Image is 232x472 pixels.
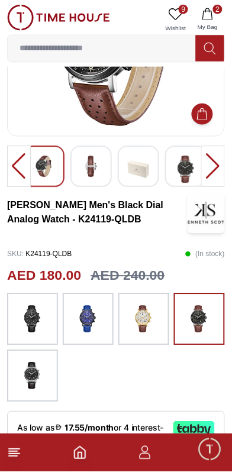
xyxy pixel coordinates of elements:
[193,22,223,31] span: My Bag
[7,245,72,263] p: K24119-QLDB
[7,199,188,227] h3: [PERSON_NAME] Men's Black Dial Analog Watch - K24119-QLDB
[7,250,24,258] span: SKU :
[197,437,223,463] div: Chat Widget
[191,5,225,35] button: 2My Bag
[179,5,188,14] span: 9
[185,299,214,340] img: ...
[18,356,47,396] img: ...
[213,5,223,14] span: 2
[80,156,102,177] img: Kenneth Scott Men's Analog Black Dial Watch - K24119-BLBB
[73,299,103,340] img: ...
[192,104,213,125] button: Add to Cart
[175,156,196,183] img: Kenneth Scott Men's Analog Black Dial Watch - K24119-BLBB
[91,266,165,286] h3: AED 240.00
[161,5,191,35] a: 9Wishlist
[185,245,225,263] p: ( In stock )
[73,446,87,460] a: Home
[7,5,110,31] img: ...
[18,299,47,340] img: ...
[33,156,54,177] img: Kenneth Scott Men's Analog Black Dial Watch - K24119-BLBB
[129,299,159,340] img: ...
[128,156,149,183] img: Kenneth Scott Men's Analog Black Dial Watch - K24119-BLBB
[161,24,191,33] span: Wishlist
[188,192,225,234] img: Kenneth Scott Men's Black Dial Analog Watch - K24119-QLDB
[7,266,81,286] h2: AED 180.00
